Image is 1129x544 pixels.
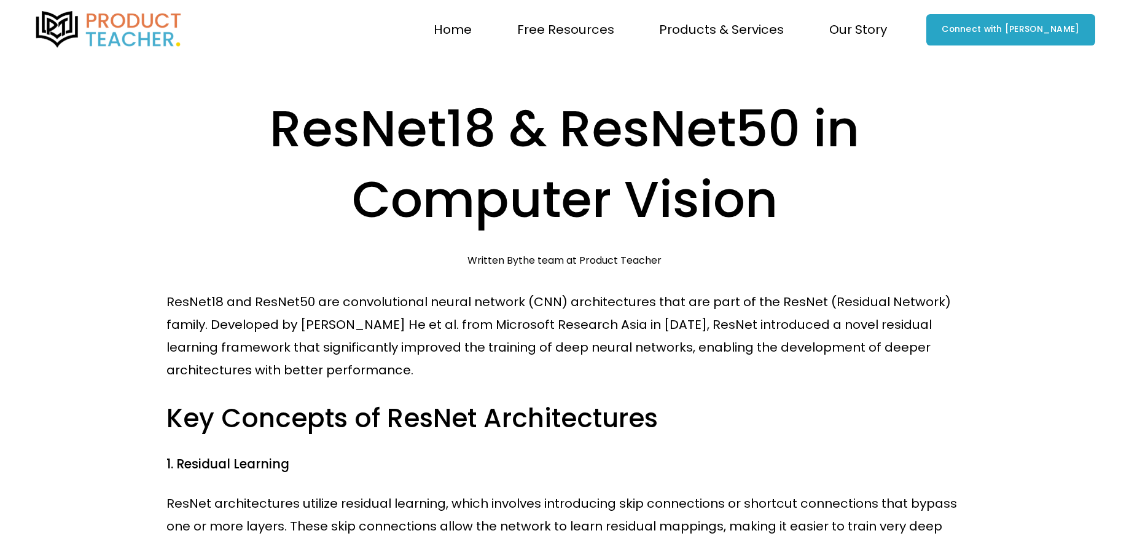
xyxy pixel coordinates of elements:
[467,254,662,266] div: Written By
[34,11,184,48] img: Product Teacher
[926,14,1095,45] a: Connect with [PERSON_NAME]
[166,455,963,473] h4: 1. Residual Learning
[517,18,614,41] span: Free Resources
[434,17,472,42] a: Home
[517,17,614,42] a: folder dropdown
[166,93,963,235] h1: ResNet18 & ResNet50 in Computer Vision
[518,253,662,267] a: the team at Product Teacher
[829,18,887,41] span: Our Story
[829,17,887,42] a: folder dropdown
[659,17,784,42] a: folder dropdown
[659,18,784,41] span: Products & Services
[166,291,963,381] p: ResNet18 and ResNet50 are convolutional neural network (CNN) architectures that are part of the R...
[166,401,963,436] h3: Key Concepts of ResNet Architectures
